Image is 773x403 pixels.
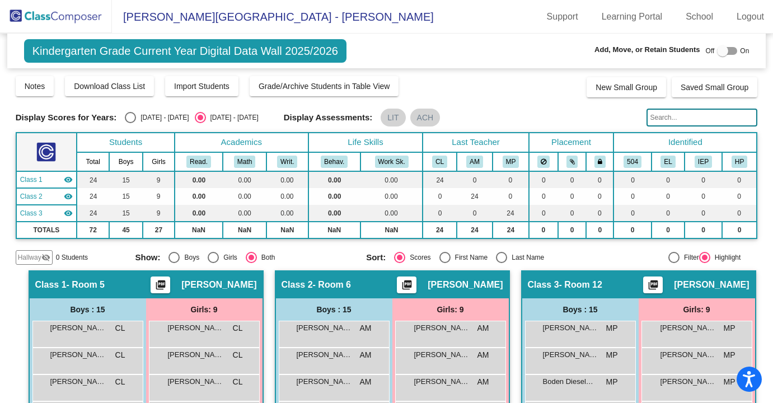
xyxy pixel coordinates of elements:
[606,349,618,361] span: MP
[594,44,700,55] span: Add, Move, or Retain Students
[381,109,405,126] mat-chip: LIT
[660,376,716,387] span: [PERSON_NAME]
[16,76,54,96] button: Notes
[25,82,45,91] span: Notes
[685,222,722,238] td: 0
[174,82,229,91] span: Import Students
[136,113,189,123] div: [DATE] - [DATE]
[180,252,199,263] div: Boys
[724,349,735,361] span: MP
[74,82,145,91] span: Download Class List
[740,46,749,56] span: On
[423,222,456,238] td: 24
[660,156,675,168] button: EL
[529,222,558,238] td: 0
[321,156,348,168] button: Behav.
[65,76,154,96] button: Download Class List
[135,252,358,263] mat-radio-group: Select an option
[685,171,722,188] td: 0
[77,171,109,188] td: 24
[115,376,125,388] span: CL
[223,222,266,238] td: NaN
[414,376,470,387] span: [PERSON_NAME]
[457,188,493,205] td: 24
[175,222,223,238] td: NaN
[677,8,722,26] a: School
[685,205,722,222] td: 0
[466,156,483,168] button: AM
[685,152,722,171] th: Resource Support
[284,113,373,123] span: Display Assessments:
[143,171,175,188] td: 9
[250,76,399,96] button: Grade/Archive Students in Table View
[50,376,106,387] span: [PERSON_NAME]
[151,277,170,293] button: Print Students Details
[680,252,699,263] div: Filter
[507,252,544,263] div: Last Name
[728,8,773,26] a: Logout
[35,279,67,290] span: Class 1
[706,46,715,56] span: Off
[168,376,224,387] span: [PERSON_NAME]
[543,322,599,334] span: [PERSON_NAME]
[257,252,275,263] div: Both
[423,188,456,205] td: 0
[724,376,735,388] span: MP
[643,277,663,293] button: Print Students Details
[586,222,613,238] td: 0
[109,222,143,238] td: 45
[613,222,652,238] td: 0
[64,192,73,201] mat-icon: visibility
[457,222,493,238] td: 24
[30,298,146,321] div: Boys : 15
[223,205,266,222] td: 0.00
[652,188,685,205] td: 0
[233,349,243,361] span: CL
[672,77,757,97] button: Saved Small Group
[722,188,757,205] td: 0
[16,171,77,188] td: Courtney Lamson - Room 5
[308,222,360,238] td: NaN
[154,279,167,295] mat-icon: picture_as_pdf
[593,8,672,26] a: Learning Portal
[538,8,587,26] a: Support
[624,156,641,168] button: 504
[56,252,88,263] span: 0 Students
[16,205,77,222] td: Michelle Peattie - Room 12
[722,205,757,222] td: 0
[360,376,372,388] span: AM
[366,252,386,263] span: Sort:
[168,322,224,334] span: [PERSON_NAME]
[360,205,423,222] td: 0.00
[414,349,470,360] span: [PERSON_NAME]
[392,298,509,321] div: Girls: 9
[223,171,266,188] td: 0.00
[397,277,416,293] button: Print Students Details
[606,322,618,334] span: MP
[710,252,741,263] div: Highlight
[410,109,441,126] mat-chip: ACH
[613,152,652,171] th: 504 Plan
[414,322,470,334] span: [PERSON_NAME]
[276,298,392,321] div: Boys : 15
[558,205,587,222] td: 0
[695,156,712,168] button: IEP
[18,252,41,263] span: Hallway
[181,279,256,290] span: [PERSON_NAME]
[206,113,259,123] div: [DATE] - [DATE]
[308,133,423,152] th: Life Skills
[16,113,117,123] span: Display Scores for Years:
[543,376,599,387] span: Boden Dieselman
[558,188,587,205] td: 0
[423,133,528,152] th: Last Teacher
[64,209,73,218] mat-icon: visibility
[558,222,587,238] td: 0
[41,253,50,262] mat-icon: visibility_off
[457,171,493,188] td: 0
[115,349,125,361] span: CL
[724,322,735,334] span: MP
[186,156,211,168] button: Read.
[50,349,106,360] span: [PERSON_NAME]
[477,322,489,334] span: AM
[652,152,685,171] th: English Language Learner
